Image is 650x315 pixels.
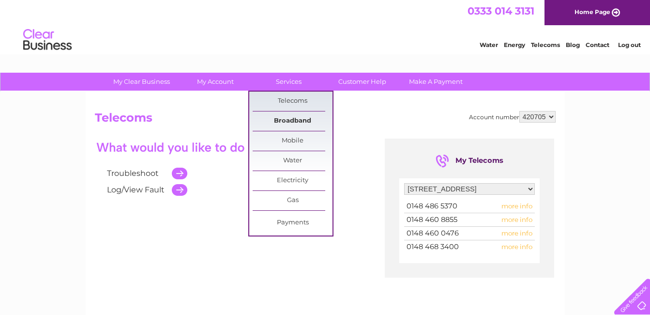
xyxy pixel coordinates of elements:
a: Make A Payment [396,73,476,91]
a: Telecoms [531,41,560,48]
h2: Telecoms [95,111,556,129]
a: Energy [504,41,525,48]
a: Log/View Fault [107,185,165,194]
a: My Clear Business [102,73,181,91]
span: 0148 486 5370 [407,202,457,210]
div: My Telecoms [436,153,503,169]
span: more info [501,229,532,237]
a: Services [249,73,329,91]
div: Account number [469,111,556,123]
div: Clear Business is a trading name of Verastar Limited (registered in [GEOGRAPHIC_DATA] No. 3667643... [97,5,554,47]
a: Customer Help [322,73,402,91]
a: Water [253,151,333,171]
span: more info [501,216,532,223]
a: Troubleshoot [107,169,159,178]
a: Telecoms [253,92,333,111]
span: more info [501,243,532,251]
a: Mobile [253,131,333,151]
span: 0148 460 8855 [407,215,457,224]
img: logo.png [23,25,72,55]
a: Payments [253,213,333,233]
a: Electricity [253,171,333,190]
a: My Account [175,73,255,91]
a: Broadband [253,111,333,131]
a: 0333 014 3131 [468,5,534,17]
span: 0148 468 3400 [407,242,459,251]
a: Gas [253,191,333,210]
a: Log out [618,41,641,48]
span: more info [501,202,532,210]
a: Contact [586,41,609,48]
a: Water [480,41,498,48]
span: 0148 460 0476 [407,229,459,237]
a: Blog [566,41,580,48]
